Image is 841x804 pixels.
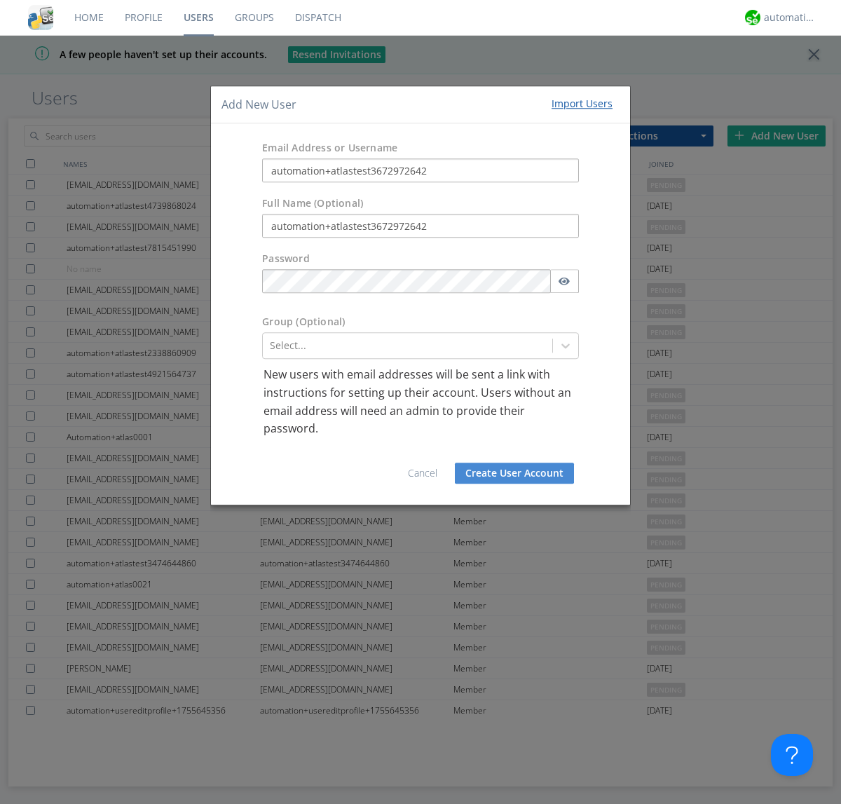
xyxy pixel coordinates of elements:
div: automation+atlas [764,11,816,25]
label: Email Address or Username [262,142,397,156]
label: Full Name (Optional) [262,197,363,211]
a: Cancel [408,466,437,479]
div: Import Users [552,97,613,111]
input: Julie Appleseed [262,214,579,238]
input: e.g. email@address.com, Housekeeping1 [262,159,579,183]
h4: Add New User [221,97,296,113]
img: d2d01cd9b4174d08988066c6d424eccd [745,10,760,25]
p: New users with email addresses will be sent a link with instructions for setting up their account... [264,367,577,438]
button: Create User Account [455,463,574,484]
label: Group (Optional) [262,315,345,329]
label: Password [262,252,310,266]
img: cddb5a64eb264b2086981ab96f4c1ba7 [28,5,53,30]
